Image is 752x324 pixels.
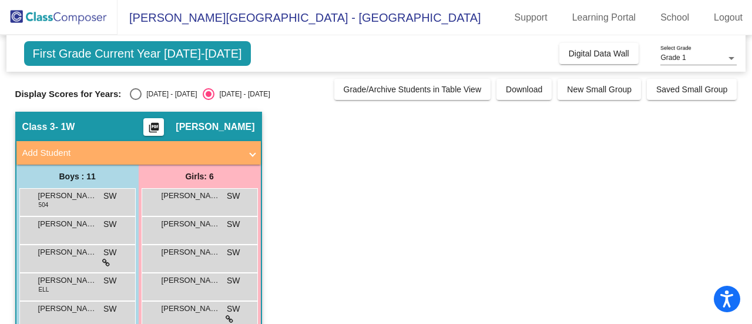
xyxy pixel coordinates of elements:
span: 504 [39,201,49,209]
span: Digital Data Wall [569,49,629,58]
span: [PERSON_NAME] [38,303,97,315]
span: SW [103,303,117,315]
mat-icon: picture_as_pdf [147,122,161,138]
span: First Grade Current Year [DATE]-[DATE] [24,41,251,66]
div: Boys : 11 [16,165,139,188]
span: - 1W [55,121,75,133]
a: Logout [704,8,752,27]
span: ELL [39,285,49,294]
span: SW [103,246,117,259]
span: [PERSON_NAME][GEOGRAPHIC_DATA] - [GEOGRAPHIC_DATA] [117,8,481,27]
span: Grade/Archive Students in Table View [344,85,482,94]
a: Learning Portal [563,8,646,27]
span: Display Scores for Years: [15,89,122,99]
span: Grade 1 [660,54,686,62]
span: [PERSON_NAME] [162,218,220,230]
button: Digital Data Wall [559,43,639,64]
button: Download [496,79,552,100]
a: School [651,8,699,27]
span: SW [103,218,117,231]
span: SW [103,190,117,202]
button: New Small Group [558,79,641,100]
span: [PERSON_NAME] [176,121,254,133]
span: [PERSON_NAME] [162,275,220,286]
span: Class 3 [22,121,55,133]
button: Saved Small Group [647,79,737,100]
span: SW [227,303,240,315]
span: SW [227,190,240,202]
span: Saved Small Group [656,85,727,94]
div: [DATE] - [DATE] [214,89,270,99]
div: Girls: 6 [139,165,261,188]
span: New Small Group [567,85,632,94]
span: [PERSON_NAME] [38,190,97,202]
span: [PERSON_NAME] [38,218,97,230]
span: [PERSON_NAME] [38,246,97,258]
div: [DATE] - [DATE] [142,89,197,99]
mat-panel-title: Add Student [22,146,241,160]
span: SW [227,218,240,231]
span: [PERSON_NAME] [38,275,97,286]
mat-radio-group: Select an option [130,88,270,100]
button: Print Students Details [143,118,164,136]
span: [PERSON_NAME] [162,303,220,315]
span: Download [506,85,542,94]
button: Grade/Archive Students in Table View [334,79,491,100]
span: SW [103,275,117,287]
span: [PERSON_NAME] [162,246,220,258]
mat-expansion-panel-header: Add Student [16,141,261,165]
a: Support [505,8,557,27]
span: [PERSON_NAME] [162,190,220,202]
span: SW [227,246,240,259]
span: SW [227,275,240,287]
